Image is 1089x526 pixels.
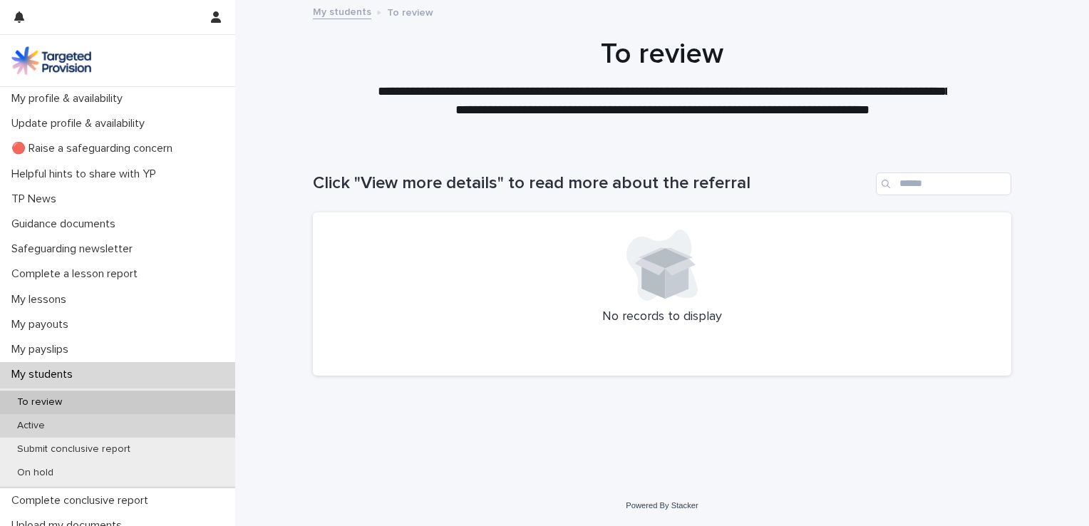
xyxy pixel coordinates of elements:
p: To review [387,4,433,19]
a: My students [313,3,371,19]
p: Submit conclusive report [6,443,142,455]
p: Complete a lesson report [6,267,149,281]
h1: To review [313,37,1011,71]
input: Search [876,172,1011,195]
p: My students [6,368,84,381]
p: Guidance documents [6,217,127,231]
p: My profile & availability [6,92,134,105]
p: Update profile & availability [6,117,156,130]
p: Complete conclusive report [6,494,160,507]
p: My payouts [6,318,80,331]
p: To review [6,396,73,408]
h1: Click "View more details" to read more about the referral [313,173,870,194]
a: Powered By Stacker [626,501,698,510]
p: On hold [6,467,65,479]
p: 🔴 Raise a safeguarding concern [6,142,184,155]
p: No records to display [330,309,994,325]
p: My payslips [6,343,80,356]
p: Helpful hints to share with YP [6,167,167,181]
p: My lessons [6,293,78,306]
p: TP News [6,192,68,206]
img: M5nRWzHhSzIhMunXDL62 [11,46,91,75]
p: Safeguarding newsletter [6,242,144,256]
p: Active [6,420,56,432]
